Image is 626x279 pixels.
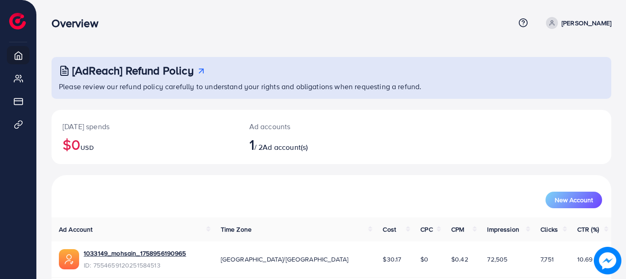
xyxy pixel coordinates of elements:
[63,136,227,153] h2: $0
[383,255,401,264] span: $30.17
[52,17,105,30] h3: Overview
[263,142,308,152] span: Ad account(s)
[562,17,611,28] p: [PERSON_NAME]
[59,225,93,234] span: Ad Account
[555,197,593,203] span: New Account
[487,225,519,234] span: Impression
[59,81,606,92] p: Please review our refund policy carefully to understand your rights and obligations when requesti...
[221,225,252,234] span: Time Zone
[451,255,468,264] span: $0.42
[249,121,367,132] p: Ad accounts
[577,225,599,234] span: CTR (%)
[249,136,367,153] h2: / 2
[80,143,93,152] span: USD
[540,255,554,264] span: 7,751
[72,64,194,77] h3: [AdReach] Refund Policy
[420,255,428,264] span: $0
[84,249,186,258] a: 1033149_mohsain_1758956190965
[221,255,349,264] span: [GEOGRAPHIC_DATA]/[GEOGRAPHIC_DATA]
[542,17,611,29] a: [PERSON_NAME]
[63,121,227,132] p: [DATE] spends
[249,134,254,155] span: 1
[487,255,507,264] span: 72,505
[420,225,432,234] span: CPC
[9,13,26,29] img: logo
[59,249,79,269] img: ic-ads-acc.e4c84228.svg
[540,225,558,234] span: Clicks
[84,261,186,270] span: ID: 7554659120251584513
[577,255,593,264] span: 10.69
[546,192,602,208] button: New Account
[383,225,396,234] span: Cost
[451,225,464,234] span: CPM
[594,247,621,274] img: image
